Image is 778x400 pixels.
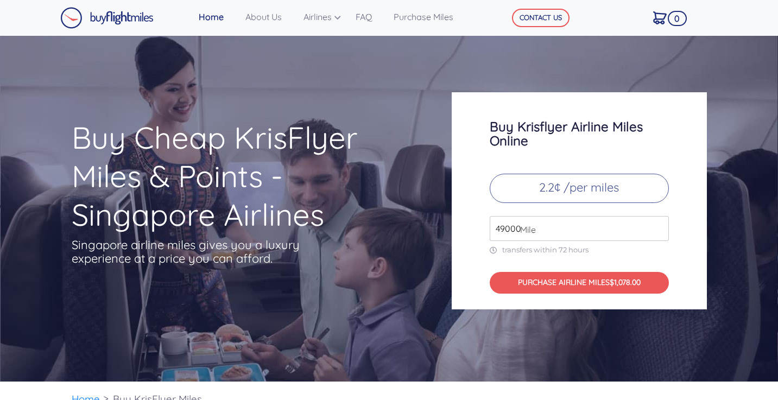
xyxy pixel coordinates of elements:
[60,4,154,31] a: Buy Flight Miles Logo
[490,245,669,255] p: transfers within 72 hours
[351,6,389,28] a: FAQ
[60,7,154,29] img: Buy Flight Miles Logo
[649,6,682,29] a: 0
[512,9,570,27] button: CONTACT US
[515,223,536,236] span: Mile
[194,6,241,28] a: Home
[490,119,669,148] h3: Buy Krisflyer Airline Miles Online
[72,118,409,234] h1: Buy Cheap KrisFlyer Miles & Points - Singapore Airlines
[241,6,299,28] a: About Us
[389,6,471,28] a: Purchase Miles
[610,277,641,287] span: $1,078.00
[668,11,687,26] span: 0
[299,6,351,28] a: Airlines
[653,11,667,24] img: Cart
[490,272,669,294] button: PURCHASE AIRLINE MILES$1,078.00
[490,174,669,203] p: 2.2¢ /per miles
[72,238,316,265] p: Singapore airline miles gives you a luxury experience at a price you can afford.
